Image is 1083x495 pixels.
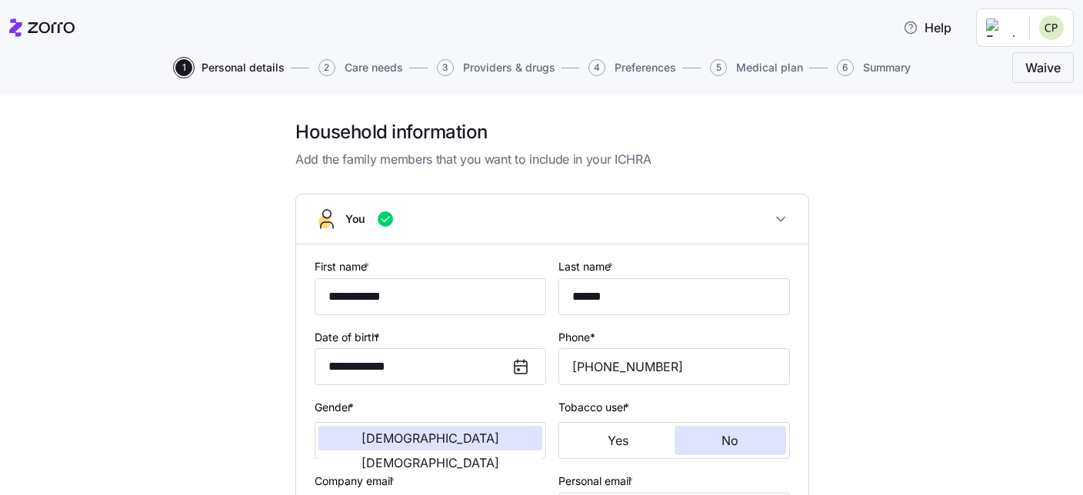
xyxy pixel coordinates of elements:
[608,434,628,447] span: Yes
[437,59,454,76] span: 3
[863,62,911,73] span: Summary
[710,59,803,76] button: 5Medical plan
[296,194,808,244] button: You
[362,432,499,444] span: [DEMOGRAPHIC_DATA]
[345,62,403,73] span: Care needs
[891,12,964,43] button: Help
[315,473,398,490] label: Company email
[903,18,951,37] span: Help
[345,211,365,227] span: You
[175,59,192,76] span: 1
[172,59,285,76] a: 1Personal details
[295,120,809,144] h1: Household information
[318,59,403,76] button: 2Care needs
[558,473,636,490] label: Personal email
[318,59,335,76] span: 2
[463,62,555,73] span: Providers & drugs
[558,399,632,416] label: Tobacco user
[1039,15,1064,40] img: edee490aa30503d67d9cfe6ae8cb88a3
[588,59,605,76] span: 4
[558,329,595,346] label: Phone*
[837,59,854,76] span: 6
[1025,58,1061,77] span: Waive
[175,59,285,76] button: 1Personal details
[736,62,803,73] span: Medical plan
[202,62,285,73] span: Personal details
[588,59,676,76] button: 4Preferences
[315,399,357,416] label: Gender
[295,150,809,169] span: Add the family members that you want to include in your ICHRA
[362,457,499,469] span: [DEMOGRAPHIC_DATA]
[1012,52,1074,83] button: Waive
[615,62,676,73] span: Preferences
[837,59,911,76] button: 6Summary
[315,329,383,346] label: Date of birth
[315,258,372,275] label: First name
[437,59,555,76] button: 3Providers & drugs
[558,258,616,275] label: Last name
[986,18,1017,37] img: Employer logo
[710,59,727,76] span: 5
[721,434,738,447] span: No
[558,348,790,385] input: Phone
